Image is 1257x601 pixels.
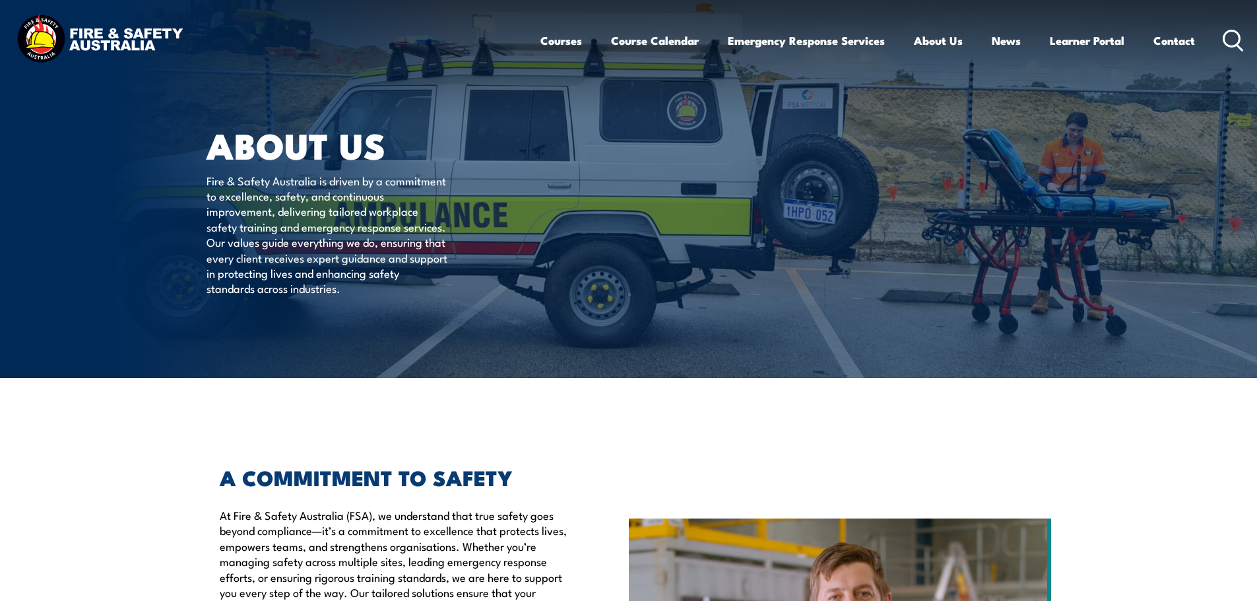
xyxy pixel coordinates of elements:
a: About Us [914,23,963,58]
a: Emergency Response Services [728,23,885,58]
h1: About Us [207,129,532,160]
a: News [992,23,1021,58]
a: Contact [1153,23,1195,58]
h2: A COMMITMENT TO SAFETY [220,468,568,486]
a: Learner Portal [1050,23,1124,58]
a: Course Calendar [611,23,699,58]
p: Fire & Safety Australia is driven by a commitment to excellence, safety, and continuous improveme... [207,173,447,296]
a: Courses [540,23,582,58]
